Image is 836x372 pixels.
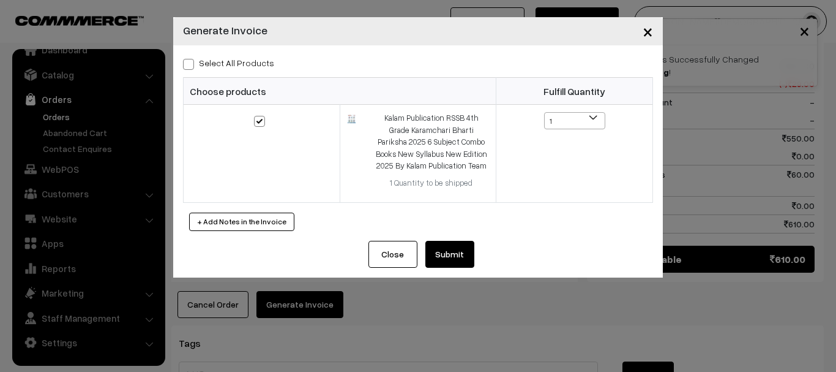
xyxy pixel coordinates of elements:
button: Submit [425,241,474,268]
span: 1 [544,112,605,129]
th: Fulfill Quantity [496,78,653,105]
span: 1 [545,113,605,130]
button: Close [368,241,417,268]
span: × [643,20,653,42]
div: 1 Quantity to be shipped [374,177,488,189]
label: Select all Products [183,56,274,69]
button: + Add Notes in the Invoice [189,213,294,231]
img: 1753767501592912.jpg [348,115,356,123]
button: Close [633,12,663,50]
th: Choose products [184,78,496,105]
div: Kalam Publication RSSB 4th Grade Karamchari Bharti Pariksha 2025 6 Subject Combo Books New Syllab... [374,112,488,172]
h4: Generate Invoice [183,22,267,39]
